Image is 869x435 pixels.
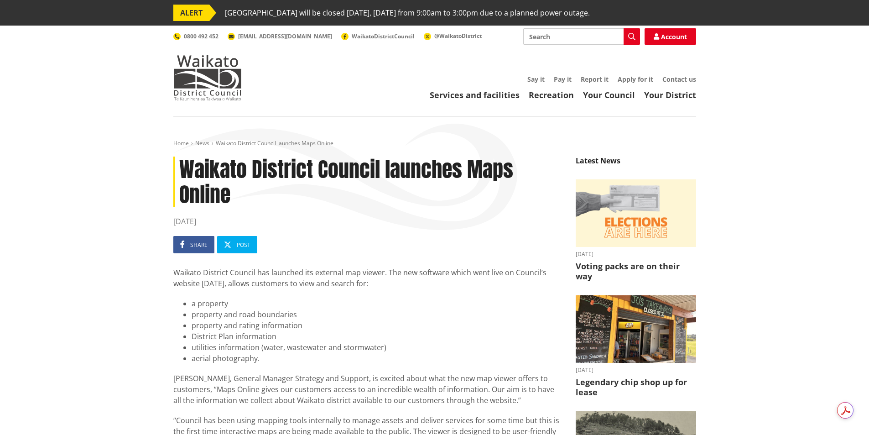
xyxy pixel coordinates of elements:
[190,241,208,249] span: Share
[217,236,257,253] a: Post
[225,5,590,21] span: [GEOGRAPHIC_DATA] will be closed [DATE], [DATE] from 9:00am to 3:00pm due to a planned power outage.
[173,55,242,100] img: Waikato District Council - Te Kaunihera aa Takiwaa o Waikato
[192,353,562,364] li: aerial photography.
[554,75,572,84] a: Pay it
[576,262,696,281] h3: Voting packs are on their way
[192,298,562,309] li: a property
[341,32,415,40] a: WaikatoDistrictCouncil
[662,75,696,84] a: Contact us
[576,179,696,282] a: [DATE] Voting packs are on their way
[576,367,696,373] time: [DATE]
[192,320,562,331] li: property and rating information
[173,5,209,21] span: ALERT
[523,28,640,45] input: Search input
[434,32,482,40] span: @WaikatoDistrict
[576,252,696,257] time: [DATE]
[173,140,696,147] nav: breadcrumb
[216,139,333,147] span: Waikato District Council launches Maps Online
[583,89,635,100] a: Your Council
[195,139,209,147] a: News
[173,32,219,40] a: 0800 492 452
[576,295,696,363] img: Jo's takeaways, Papahua Reserve, Raglan
[430,89,520,100] a: Services and facilities
[618,75,653,84] a: Apply for it
[192,309,562,320] li: property and road boundaries
[576,377,696,397] h3: Legendary chip shop up for lease
[576,295,696,398] a: Outdoor takeaway stand with chalkboard menus listing various foods, like burgers and chips. A fri...
[238,32,332,40] span: [EMAIL_ADDRESS][DOMAIN_NAME]
[352,32,415,40] span: WaikatoDistrictCouncil
[645,28,696,45] a: Account
[576,179,696,247] img: Elections are here
[581,75,609,84] a: Report it
[527,75,545,84] a: Say it
[173,267,562,289] p: Waikato District Council has launched its external map viewer. The new software which went live o...
[173,216,562,227] time: [DATE]
[173,373,562,406] p: [PERSON_NAME], General Manager Strategy and Support, is excited about what the new map viewer off...
[237,241,250,249] span: Post
[644,89,696,100] a: Your District
[173,236,214,253] a: Share
[576,157,696,170] h5: Latest News
[173,139,189,147] a: Home
[173,157,562,207] h1: Waikato District Council launches Maps Online
[184,32,219,40] span: 0800 492 452
[228,32,332,40] a: [EMAIL_ADDRESS][DOMAIN_NAME]
[424,32,482,40] a: @WaikatoDistrict
[529,89,574,100] a: Recreation
[192,342,562,353] li: utilities information (water, wastewater and stormwater)
[192,331,562,342] li: District Plan information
